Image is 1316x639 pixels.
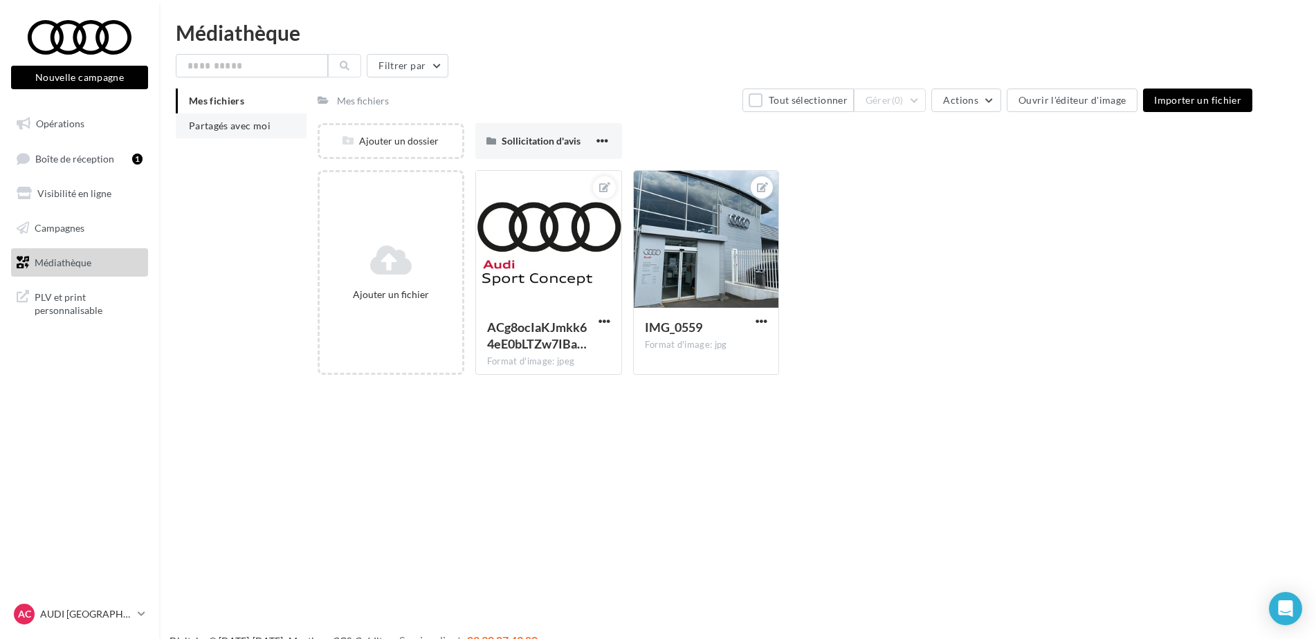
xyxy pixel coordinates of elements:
span: Boîte de réception [35,152,114,164]
span: AC [18,607,31,621]
a: PLV et print personnalisable [8,282,151,323]
span: Importer un fichier [1154,94,1241,106]
div: Format d'image: jpg [645,339,768,351]
div: Format d'image: jpeg [487,355,610,368]
a: Médiathèque [8,248,151,277]
span: PLV et print personnalisable [35,288,143,317]
span: Médiathèque [35,256,91,268]
button: Importer un fichier [1143,89,1252,112]
div: Open Intercom Messenger [1269,592,1302,625]
a: Visibilité en ligne [8,179,151,208]
button: Actions [931,89,1000,112]
span: Actions [943,94,978,106]
a: Boîte de réception1 [8,144,151,174]
a: AC AUDI [GEOGRAPHIC_DATA] [11,601,148,627]
span: Opérations [36,118,84,129]
div: Médiathèque [176,22,1299,43]
div: 1 [132,154,143,165]
div: Ajouter un fichier [325,288,457,302]
button: Ouvrir l'éditeur d'image [1007,89,1137,112]
a: Opérations [8,109,151,138]
span: ACg8ocIaKJmkk64eE0bLTZw7IBaFENwNpuL28-yLJwzxKEu6sXlbJkgK [487,319,587,351]
span: (0) [892,95,904,106]
button: Nouvelle campagne [11,66,148,89]
button: Gérer(0) [854,89,926,112]
div: Ajouter un dossier [320,134,462,148]
span: Visibilité en ligne [37,187,111,199]
button: Tout sélectionner [742,89,853,112]
span: Sollicitation d'avis [502,135,581,147]
div: Mes fichiers [337,94,389,108]
span: IMG_0559 [645,319,702,335]
p: AUDI [GEOGRAPHIC_DATA] [40,607,132,621]
button: Filtrer par [367,54,448,77]
span: Partagés avec moi [189,120,271,131]
span: Mes fichiers [189,95,244,106]
span: Campagnes [35,222,84,234]
a: Campagnes [8,214,151,243]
